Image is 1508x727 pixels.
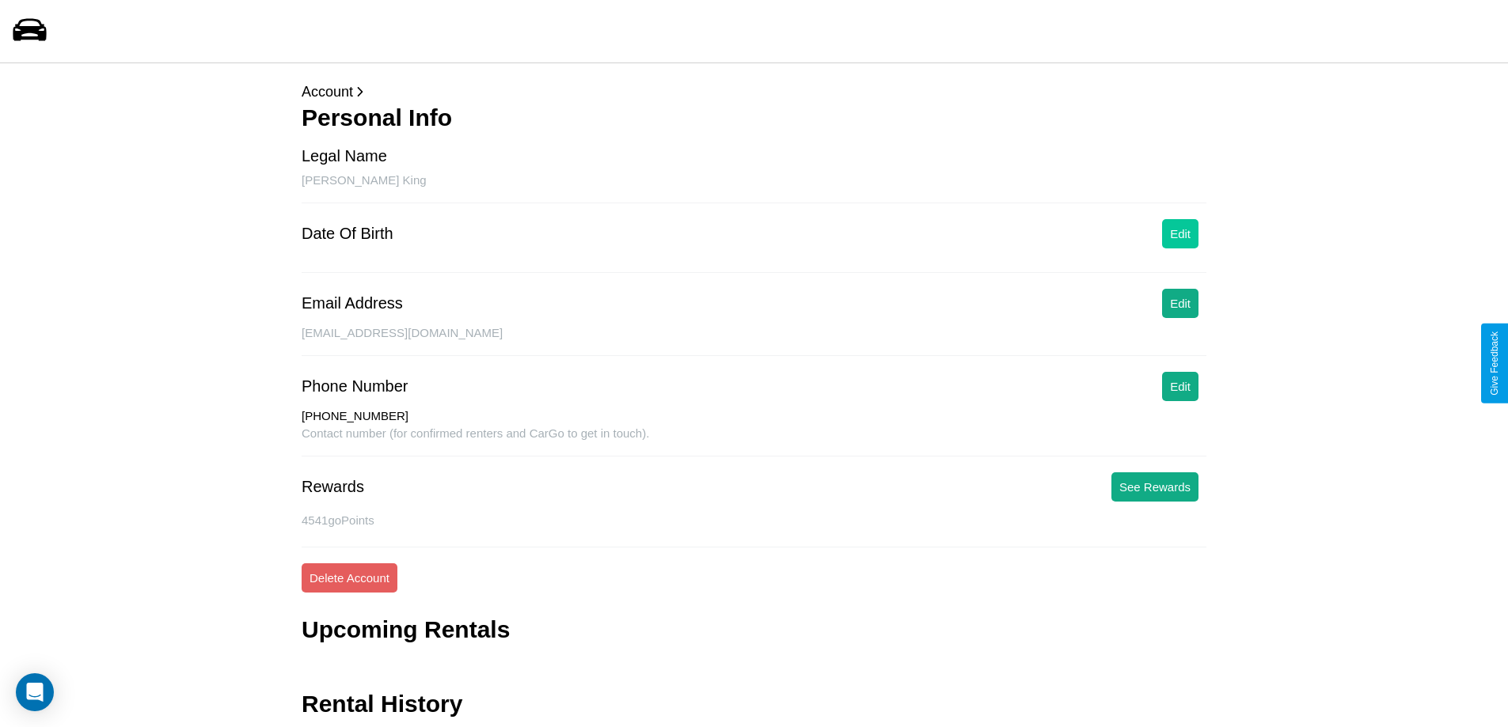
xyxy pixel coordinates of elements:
h3: Upcoming Rentals [302,616,510,643]
div: Rewards [302,478,364,496]
div: Date Of Birth [302,225,393,243]
div: [EMAIL_ADDRESS][DOMAIN_NAME] [302,326,1206,356]
p: Account [302,79,1206,104]
div: [PHONE_NUMBER] [302,409,1206,426]
div: Phone Number [302,377,408,396]
div: Email Address [302,294,403,312]
div: Legal Name [302,147,387,165]
button: Edit [1162,219,1198,248]
button: Edit [1162,372,1198,401]
p: 4541 goPoints [302,509,1206,531]
h3: Personal Info [302,104,1206,131]
div: Give Feedback [1489,331,1500,396]
button: Delete Account [302,563,397,593]
h3: Rental History [302,691,462,718]
button: Edit [1162,289,1198,318]
div: Open Intercom Messenger [16,673,54,711]
div: Contact number (for confirmed renters and CarGo to get in touch). [302,426,1206,456]
button: See Rewards [1111,472,1198,502]
div: [PERSON_NAME] King [302,173,1206,203]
